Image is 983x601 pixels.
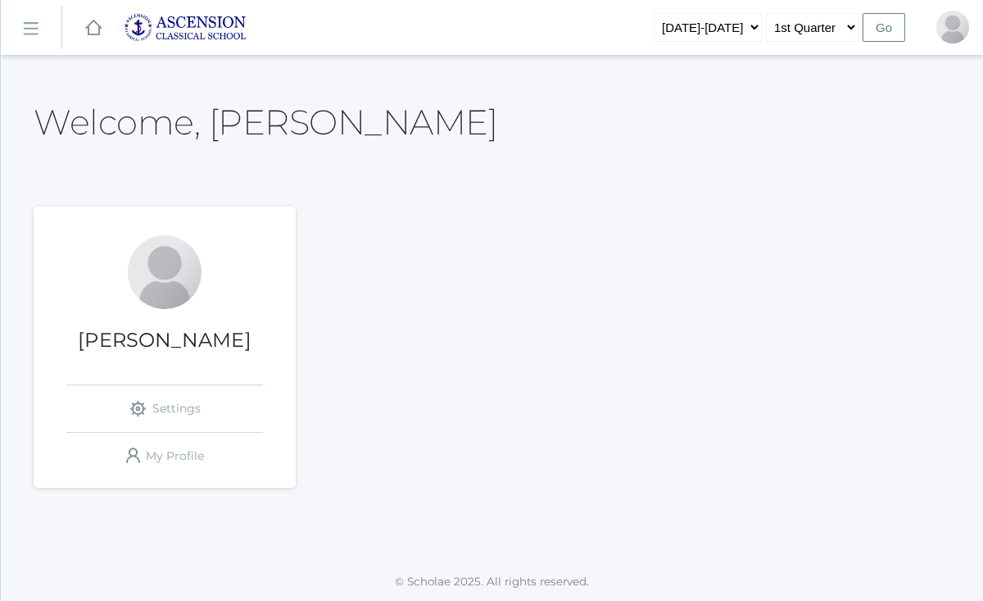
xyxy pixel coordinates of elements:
[66,385,263,432] a: Settings
[936,11,969,43] div: Kristy Sumlin
[124,13,247,42] img: ascension-logo-blue-113fc29133de2fb5813e50b71547a291c5fdb7962bf76d49838a2a14a36269ea.jpg
[863,13,905,42] input: Go
[66,433,263,480] a: My Profile
[34,103,497,141] h2: Welcome, [PERSON_NAME]
[1,573,983,590] p: © Scholae 2025. All rights reserved.
[34,330,296,351] h1: [PERSON_NAME]
[128,235,202,309] div: Kristy Sumlin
